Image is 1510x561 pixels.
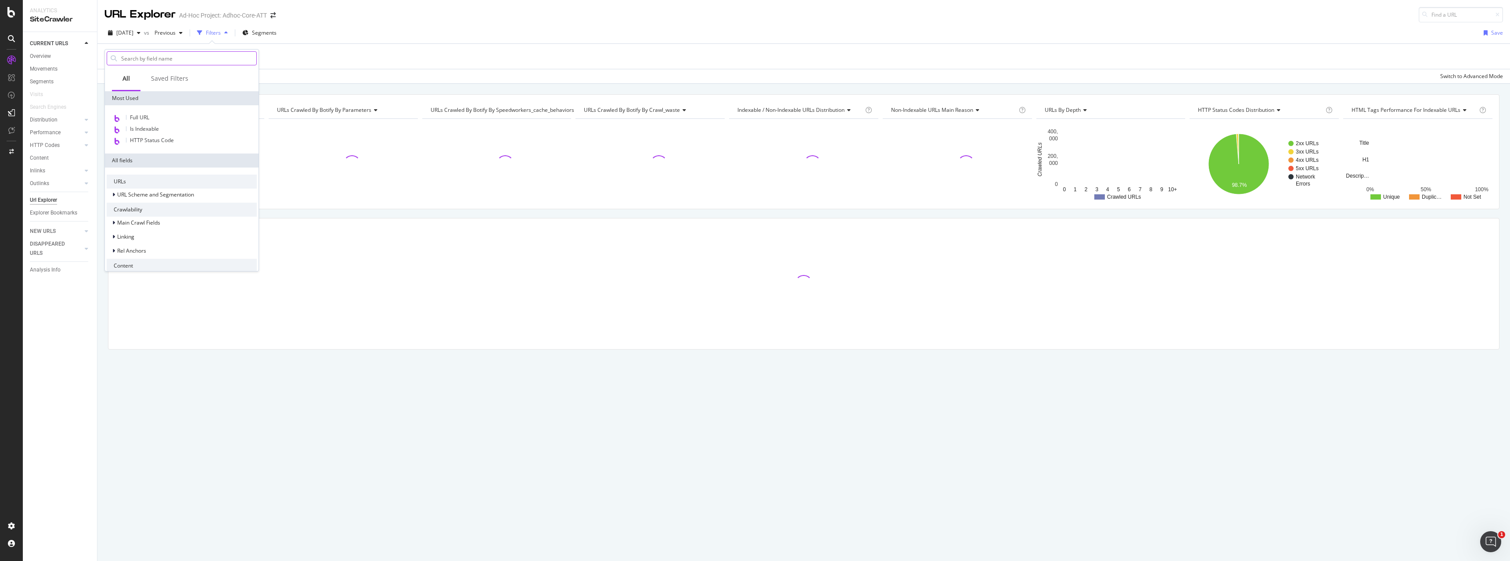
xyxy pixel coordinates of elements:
text: 000 [1049,136,1058,142]
text: 400, [1047,129,1057,135]
a: Distribution [30,115,82,125]
div: Visits [30,90,43,99]
div: arrow-right-arrow-left [270,12,276,18]
div: HTTP Codes [30,141,60,150]
h4: Non-Indexable URLs Main Reason [889,103,1017,117]
text: 5 [1117,186,1120,193]
span: Is Indexable [130,125,159,132]
div: URLs [107,175,257,189]
button: Switch to Advanced Mode [1437,69,1503,83]
div: Search Engines [30,103,66,112]
text: 000 [1049,160,1058,166]
text: 100% [1475,186,1488,193]
button: Save [1480,26,1503,40]
h4: URLs Crawled By Botify By parameters [275,103,410,117]
div: CURRENT URLS [30,39,68,48]
text: 3 [1095,186,1098,193]
div: Ad-Hoc Project: Adhoc-Core-ATT [179,11,267,20]
text: 4xx URLs [1296,157,1319,163]
text: 10+ [1168,186,1177,193]
div: Analysis Info [30,265,61,275]
input: Find a URL [1419,7,1503,22]
a: Search Engines [30,103,75,112]
h4: HTML Tags Performance for Indexable URLs [1350,103,1478,117]
div: Most Used [105,91,259,105]
a: Overview [30,52,91,61]
text: 3xx URLs [1296,149,1319,155]
a: Outlinks [30,179,82,188]
div: Inlinks [30,166,45,175]
span: HTTP Status Code [130,136,174,144]
span: URLs Crawled By Botify By crawl_waste [584,106,680,114]
a: Segments [30,77,91,86]
span: Linking [117,233,134,240]
span: Indexable / Non-Indexable URLs distribution [737,106,845,114]
text: 2 [1084,186,1087,193]
div: Switch to Advanced Mode [1440,72,1503,80]
text: Not Set [1463,194,1481,200]
text: Crawled URLs [1107,194,1141,200]
text: Errors [1296,181,1310,187]
div: Url Explorer [30,196,57,205]
span: Previous [151,29,176,36]
text: Crawled URLs [1037,143,1043,176]
text: Title [1359,140,1370,146]
svg: A chart. [1343,126,1492,202]
h4: Indexable / Non-Indexable URLs Distribution [736,103,863,117]
svg: A chart. [1036,126,1186,202]
button: [DATE] [104,26,144,40]
span: HTML Tags Performance for Indexable URLs [1352,106,1460,114]
text: Descrip… [1346,173,1369,179]
a: CURRENT URLS [30,39,82,48]
div: Performance [30,128,61,137]
text: 0 [1063,186,1066,193]
div: Save [1491,29,1503,36]
a: Explorer Bookmarks [30,208,91,218]
a: Inlinks [30,166,82,175]
div: All [122,74,130,83]
div: Movements [30,64,58,74]
span: URLs by Depth [1045,106,1081,114]
button: Segments [239,26,280,40]
text: 0 [1055,181,1058,187]
div: Filters [206,29,221,36]
text: 0% [1366,186,1374,193]
div: Outlinks [30,179,49,188]
div: Content [107,259,257,273]
text: 200, [1047,153,1057,159]
text: 8 [1149,186,1152,193]
text: 2xx URLs [1296,140,1319,147]
div: Explorer Bookmarks [30,208,77,218]
a: HTTP Codes [30,141,82,150]
text: 9 [1160,186,1163,193]
div: URL Explorer [104,7,176,22]
text: 4 [1106,186,1109,193]
span: Full URL [130,114,149,121]
h4: URLs Crawled By Botify By speedworkers_cache_behaviors [429,103,587,117]
text: 98.7% [1232,182,1247,188]
a: Movements [30,64,91,74]
span: 1 [1498,531,1505,538]
div: Analytics [30,7,90,14]
span: URLs Crawled By Botify By speedworkers_cache_behaviors [431,106,574,114]
svg: A chart. [1190,126,1339,202]
div: Crawlability [107,203,257,217]
text: 50% [1421,186,1431,193]
div: Content [30,154,49,163]
text: Duplic… [1422,194,1442,200]
div: Saved Filters [151,74,188,83]
a: Performance [30,128,82,137]
span: URLs Crawled By Botify By parameters [277,106,371,114]
div: DISAPPEARED URLS [30,239,74,258]
button: Filters [194,26,231,40]
span: HTTP Status Codes Distribution [1198,106,1274,114]
text: 6 [1128,186,1131,193]
span: vs [144,29,151,36]
text: 5xx URLs [1296,165,1319,172]
h4: URLs by Depth [1043,103,1178,117]
span: Segments [252,29,277,36]
text: Network [1296,174,1316,180]
span: Non-Indexable URLs Main Reason [891,106,973,114]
